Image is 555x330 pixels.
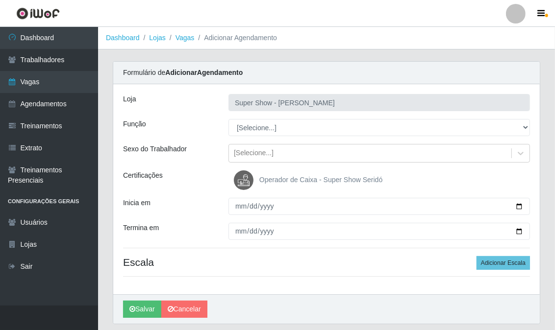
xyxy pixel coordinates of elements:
span: Operador de Caixa - Super Show Seridó [259,176,382,184]
label: Inicia em [123,198,151,208]
nav: breadcrumb [98,27,555,49]
label: Sexo do Trabalhador [123,144,187,154]
li: Adicionar Agendamento [194,33,277,43]
input: 00/00/0000 [228,198,530,215]
a: Lojas [149,34,165,42]
div: Formulário de [113,62,540,84]
strong: Adicionar Agendamento [165,69,243,76]
a: Cancelar [161,301,207,318]
img: Operador de Caixa - Super Show Seridó [234,170,257,190]
a: Vagas [176,34,195,42]
label: Termina em [123,223,159,233]
input: 00/00/0000 [228,223,530,240]
label: Função [123,119,146,129]
label: Certificações [123,170,163,181]
img: CoreUI Logo [16,7,60,20]
button: Salvar [123,301,161,318]
div: [Selecione...] [234,148,274,159]
a: Dashboard [106,34,140,42]
button: Adicionar Escala [477,256,530,270]
h4: Escala [123,256,530,268]
label: Loja [123,94,136,104]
